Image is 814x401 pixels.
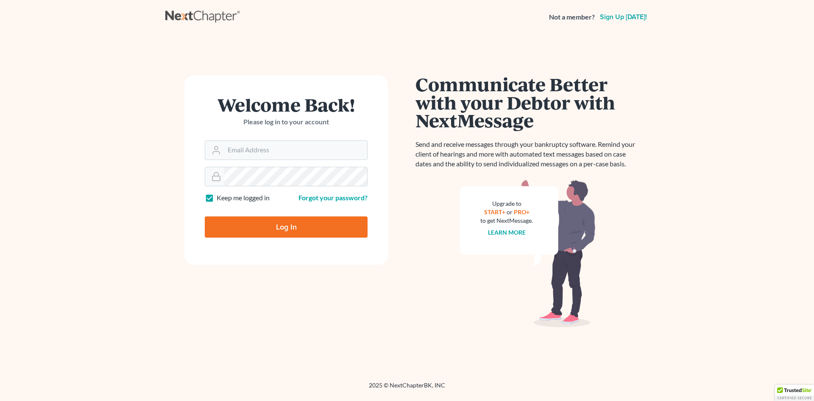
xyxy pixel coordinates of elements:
[415,140,640,169] p: Send and receive messages through your bankruptcy software. Remind your client of hearings and mo...
[488,229,526,236] a: Learn more
[217,193,270,203] label: Keep me logged in
[165,381,649,396] div: 2025 © NextChapterBK, INC
[298,193,368,202] a: Forgot your password?
[460,179,596,328] img: nextmessage_bg-59042aed3d76b12b5cd301f8e5b87938c9018125f34e5fa2b7a6b67550977c72.svg
[775,385,814,401] div: TrustedSite Certified
[415,75,640,129] h1: Communicate Better with your Debtor with NextMessage
[205,216,368,238] input: Log In
[514,208,530,216] a: PRO+
[480,199,533,208] div: Upgrade to
[507,208,513,216] span: or
[598,14,649,20] a: Sign up [DATE]!
[205,117,368,127] p: Please log in to your account
[480,216,533,225] div: to get NextMessage.
[549,12,595,22] strong: Not a member?
[224,141,367,160] input: Email Address
[205,95,368,114] h1: Welcome Back!
[484,208,505,216] a: START+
